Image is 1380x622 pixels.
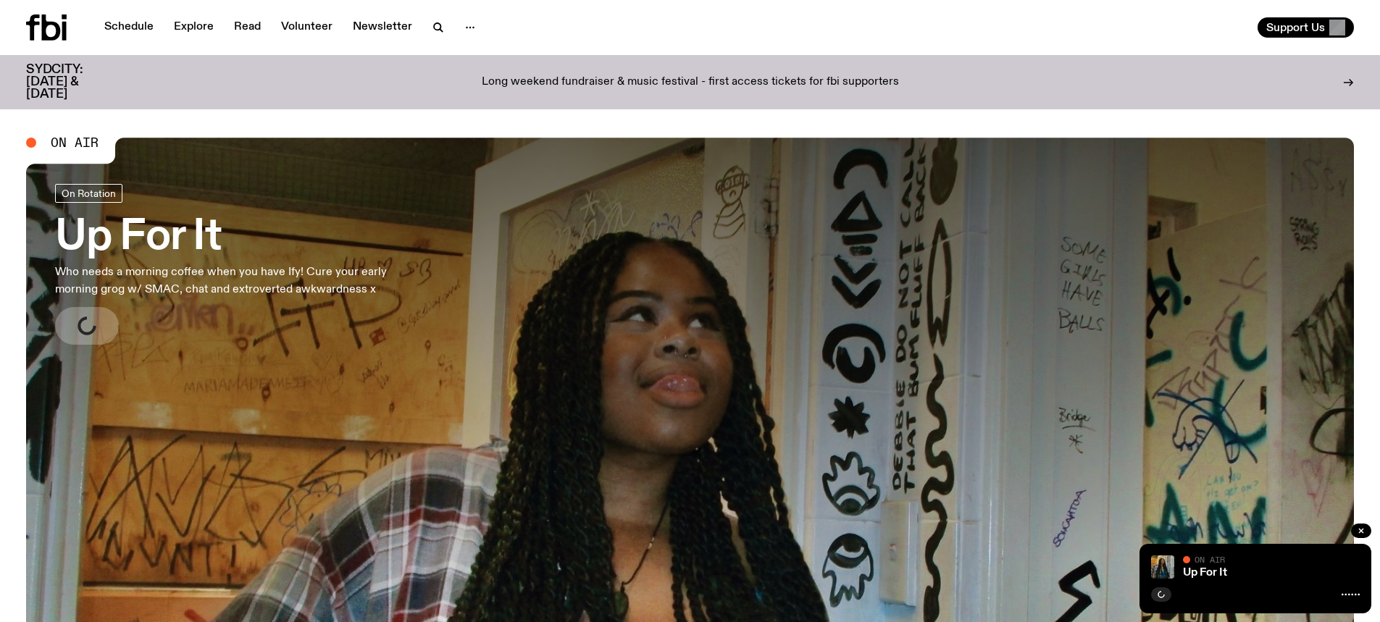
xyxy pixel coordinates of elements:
[1258,17,1354,38] button: Support Us
[55,264,426,298] p: Who needs a morning coffee when you have Ify! Cure your early morning grog w/ SMAC, chat and extr...
[1266,21,1325,34] span: Support Us
[344,17,421,38] a: Newsletter
[55,217,426,258] h3: Up For It
[482,76,899,89] p: Long weekend fundraiser & music festival - first access tickets for fbi supporters
[1151,555,1174,579] img: Ify - a Brown Skin girl with black braided twists, looking up to the side with her tongue stickin...
[165,17,222,38] a: Explore
[272,17,341,38] a: Volunteer
[1183,567,1227,579] a: Up For It
[51,136,99,149] span: On Air
[55,184,122,203] a: On Rotation
[1195,555,1225,564] span: On Air
[96,17,162,38] a: Schedule
[26,64,119,101] h3: SYDCITY: [DATE] & [DATE]
[225,17,269,38] a: Read
[55,184,426,345] a: Up For ItWho needs a morning coffee when you have Ify! Cure your early morning grog w/ SMAC, chat...
[62,188,116,198] span: On Rotation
